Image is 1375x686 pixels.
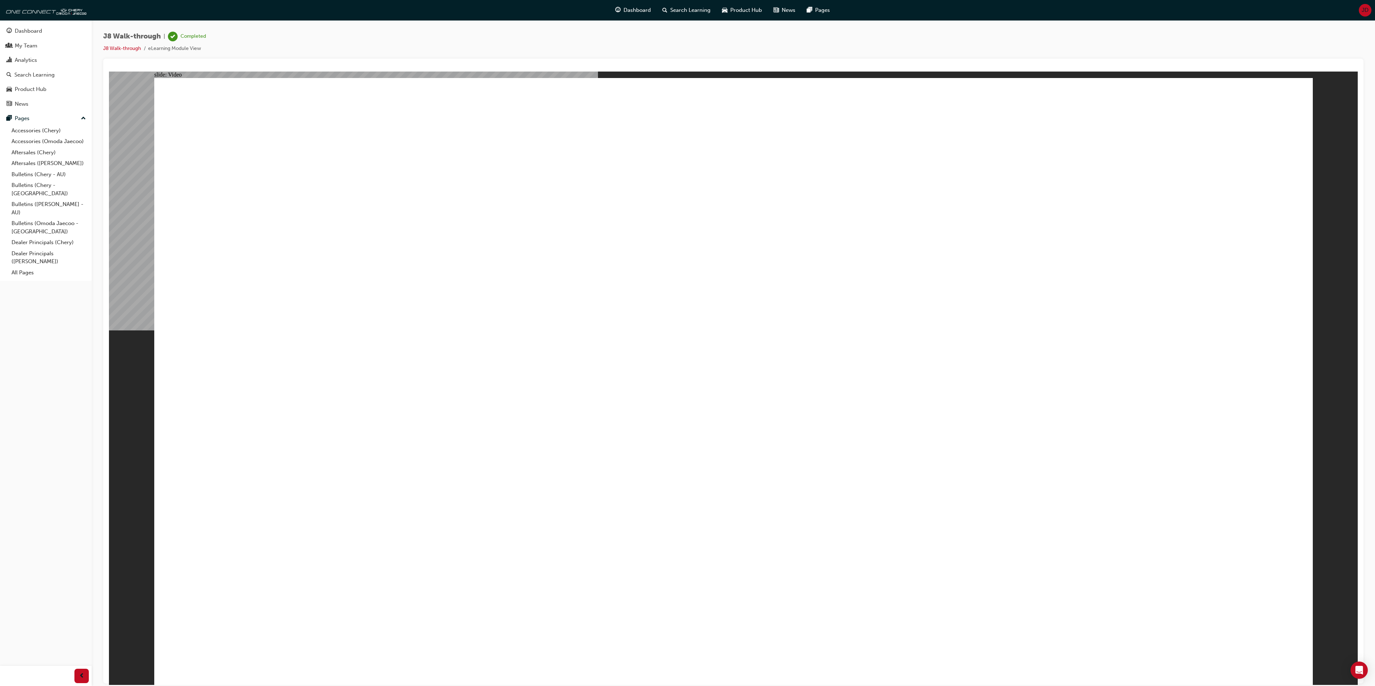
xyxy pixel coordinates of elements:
span: pages-icon [807,6,812,15]
div: Analytics [15,56,37,64]
li: eLearning Module View [148,45,201,53]
a: All Pages [9,267,89,278]
span: people-icon [6,43,12,49]
div: News [15,100,28,108]
span: Search Learning [670,6,711,14]
span: | [164,32,165,41]
a: My Team [3,39,89,52]
span: car-icon [722,6,727,15]
img: oneconnect [4,3,86,17]
span: J8 Walk-through [103,32,161,41]
span: search-icon [662,6,667,15]
span: up-icon [81,114,86,123]
button: Pages [3,112,89,125]
div: Search Learning [14,71,55,79]
a: guage-iconDashboard [609,3,657,18]
div: Open Intercom Messenger [1351,662,1368,679]
a: J8 Walk-through [103,45,141,51]
span: chart-icon [6,57,12,64]
button: DashboardMy TeamAnalyticsSearch LearningProduct HubNews [3,23,89,112]
a: Dealer Principals ([PERSON_NAME]) [9,248,89,267]
a: Aftersales (Chery) [9,147,89,158]
span: Dashboard [623,6,651,14]
div: Completed [181,33,206,40]
a: news-iconNews [768,3,801,18]
div: Dashboard [15,27,42,35]
button: JD [1359,4,1371,17]
a: Dealer Principals (Chery) [9,237,89,248]
a: Bulletins (Chery - AU) [9,169,89,180]
div: Pages [15,114,29,123]
a: pages-iconPages [801,3,836,18]
span: Pages [815,6,830,14]
span: news-icon [6,101,12,108]
a: Bulletins (Omoda Jaecoo - [GEOGRAPHIC_DATA]) [9,218,89,237]
a: Bulletins ([PERSON_NAME] - AU) [9,199,89,218]
span: pages-icon [6,115,12,122]
span: search-icon [6,72,12,78]
a: News [3,97,89,111]
span: learningRecordVerb_COMPLETE-icon [168,32,178,41]
a: Aftersales ([PERSON_NAME]) [9,158,89,169]
a: Accessories (Omoda Jaecoo) [9,136,89,147]
span: prev-icon [79,672,84,681]
a: Analytics [3,54,89,67]
a: Search Learning [3,68,89,82]
span: Product Hub [730,6,762,14]
div: My Team [15,42,37,50]
a: Product Hub [3,83,89,96]
a: search-iconSearch Learning [657,3,716,18]
span: news-icon [773,6,779,15]
span: guage-icon [615,6,621,15]
span: JD [1362,6,1369,14]
span: News [782,6,795,14]
span: guage-icon [6,28,12,35]
div: Product Hub [15,85,46,93]
span: car-icon [6,86,12,93]
a: Accessories (Chery) [9,125,89,136]
a: Dashboard [3,24,89,38]
a: car-iconProduct Hub [716,3,768,18]
a: Bulletins (Chery - [GEOGRAPHIC_DATA]) [9,180,89,199]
